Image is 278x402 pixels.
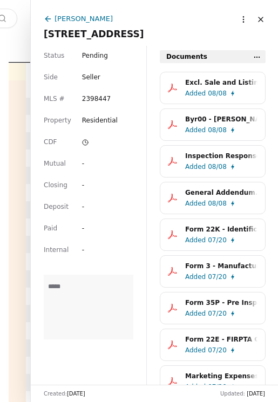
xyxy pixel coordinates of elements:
button: General Addendum.pdfAdded08/08 [160,182,266,214]
span: Documents [166,51,207,62]
td: [STREET_ADDRESS] [26,339,164,357]
td: [STREET_ADDRESS] [26,322,164,339]
div: Updated: [220,390,265,398]
button: Marketing Expenses Addendum 52024.pdfAdded07/20 [160,365,266,398]
td: [STREET_ADDRESS] [26,149,164,167]
span: Added [185,198,206,209]
div: Created: [44,390,85,398]
td: [STREET_ADDRESS] [26,357,164,374]
span: [DATE] [67,391,85,397]
td: [STREET_ADDRESS] [26,201,164,219]
button: Excl. Sale and Listing Agreement - [GEOGRAPHIC_DATA][STREET_ADDRESS]pdfAdded08/08 [160,72,266,104]
div: [PERSON_NAME] [55,13,113,24]
td: [STREET_ADDRESS] [26,305,164,322]
button: Form 3 - Manufactured Home Listing Input Sheet.pdfAdded07/20 [160,255,266,288]
div: Marketing Expenses Addendum 52024.pdf [185,371,257,381]
span: Added [185,235,206,246]
div: Inspection Response for Form 35 - 29401 [STREET_ADDRESS]pdf [185,151,257,161]
span: Added [185,125,206,135]
span: Pending [82,50,108,61]
button: Form 22K - Identification of Utilities Addendum.pdfAdded07/20 [160,219,266,251]
td: [STREET_ADDRESS] [26,219,164,236]
span: Added [185,381,206,392]
span: Status [44,50,64,61]
td: [STREET_ADDRESS] [26,288,164,305]
span: 07/20 [208,308,227,319]
span: Deposit [44,201,69,212]
td: [STREET_ADDRESS] [26,115,164,132]
td: [STREET_ADDRESS] [26,167,164,184]
span: 07/20 [208,345,227,356]
span: [DATE] [247,391,265,397]
div: Excl. Sale and Listing Agreement - [GEOGRAPHIC_DATA][STREET_ADDRESS]pdf [185,77,257,88]
span: Side [44,72,58,83]
span: MLS # [44,93,65,104]
td: [STREET_ADDRESS] [26,132,164,149]
td: [STREET_ADDRESS] [26,236,164,253]
td: [STREET_ADDRESS] [26,253,164,270]
button: Form 35P - Pre Inspection Agreement.pdfAdded07/20 [160,292,266,324]
div: Form 35P - Pre Inspection Agreement.pdf [185,297,257,308]
span: Added [185,308,206,319]
td: [STREET_ADDRESS] [26,98,164,115]
td: 1910 [STREET_ADDRESS] [26,374,164,391]
div: - [82,201,101,212]
span: Internal [44,244,69,255]
span: Added [185,161,206,172]
span: CDF [44,137,57,147]
span: 08/08 [208,161,227,172]
span: 07/20 [208,235,227,246]
span: 2398447 [82,93,111,104]
span: 08/08 [208,198,227,209]
button: Inspection Response for Form 35 - 29401 [STREET_ADDRESS]pdfAdded08/08 [160,145,266,178]
span: Seller [82,72,100,83]
span: Added [185,88,206,99]
td: [STREET_ADDRESS] [26,270,164,288]
div: Form 22E - FIRPTA Certification.pdf [185,334,257,345]
span: Residential [82,115,118,126]
span: 08/08 [208,88,227,99]
span: 07/20 [208,271,227,282]
span: 07/20 [208,381,227,392]
td: [STREET_ADDRESS] [26,184,164,201]
button: Form 22E - FIRPTA Certification.pdfAdded07/20 [160,329,266,361]
div: - [82,158,101,169]
span: Added [185,345,206,356]
span: [STREET_ADDRESS] [44,29,144,39]
div: Byr00 - [PERSON_NAME] Money Receipt.pdf [185,114,257,125]
span: 08/08 [208,125,227,135]
div: Form 3 - Manufactured Home Listing Input Sheet.pdf [185,261,257,271]
div: General Addendum.pdf [185,187,257,198]
div: - [82,223,101,234]
div: Form 22K - Identification of Utilities Addendum.pdf [185,224,257,235]
span: Mutual [44,158,66,169]
button: Byr00 - [PERSON_NAME] Money Receipt.pdfAdded08/08 [160,108,266,141]
span: Paid [44,223,57,234]
div: - [82,244,101,255]
span: Property [44,115,71,126]
span: Added [185,271,206,282]
div: - [82,180,101,190]
span: Closing [44,180,67,190]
